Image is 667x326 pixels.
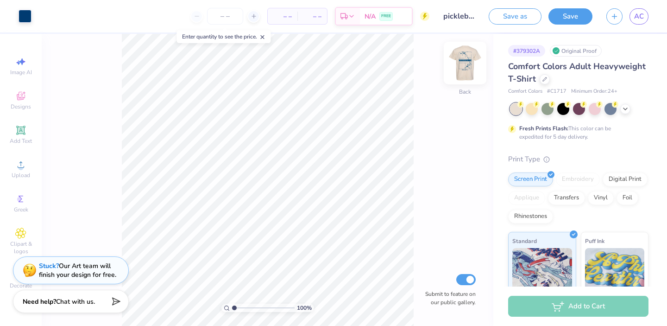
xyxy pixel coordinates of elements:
img: Puff Ink [585,248,645,294]
a: AC [629,8,648,25]
span: Clipart & logos [5,240,37,255]
div: Transfers [548,191,585,205]
span: – – [303,12,321,21]
input: Untitled Design [436,7,482,26]
button: Save as [489,8,541,25]
span: FREE [381,13,391,19]
div: This color can be expedited for 5 day delivery. [519,124,633,141]
div: Screen Print [508,173,553,186]
div: Enter quantity to see the price. [177,30,271,43]
div: Applique [508,191,545,205]
strong: Need help? [23,297,56,306]
button: Save [548,8,592,25]
span: Minimum Order: 24 + [571,88,617,96]
div: # 379302A [508,45,545,57]
strong: Stuck? [39,262,59,270]
div: Original Proof [550,45,602,57]
span: # C1717 [547,88,566,96]
span: Add Text [10,137,32,145]
span: Puff Ink [585,236,604,246]
div: Rhinestones [508,210,553,224]
input: – – [207,8,243,25]
span: 100 % [297,304,312,312]
span: Upload [12,172,30,179]
div: Print Type [508,154,648,165]
strong: Fresh Prints Flash: [519,125,568,132]
img: Back [447,45,484,82]
div: Back [459,88,471,96]
span: Comfort Colors Adult Heavyweight T-Shirt [508,61,646,84]
span: N/A [365,12,376,21]
span: Chat with us. [56,297,95,306]
img: Standard [512,248,572,294]
span: Comfort Colors [508,88,542,96]
span: Designs [11,103,31,110]
span: Image AI [10,69,32,76]
span: Standard [512,236,537,246]
div: Embroidery [556,173,600,186]
div: Our Art team will finish your design for free. [39,262,116,279]
span: Greek [14,206,28,213]
div: Vinyl [588,191,614,205]
span: AC [634,11,644,22]
span: Decorate [10,282,32,289]
label: Submit to feature on our public gallery. [420,290,476,307]
div: Foil [617,191,638,205]
div: Digital Print [603,173,648,186]
span: – – [273,12,292,21]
